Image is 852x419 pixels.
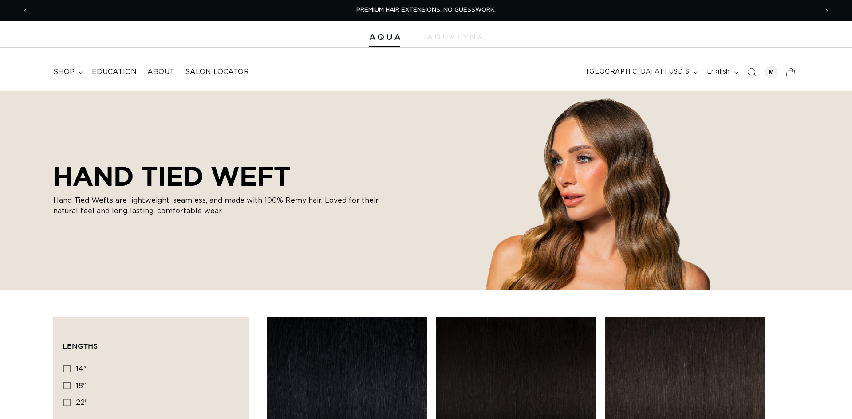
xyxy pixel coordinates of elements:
span: shop [53,67,75,77]
img: Aqua Hair Extensions [369,34,400,40]
a: Salon Locator [180,62,254,82]
summary: Lengths (0 selected) [63,326,240,358]
span: English [707,67,730,77]
span: 14" [76,365,87,372]
img: aqualyna.com [427,34,483,39]
span: PREMIUM HAIR EXTENSIONS. NO GUESSWORK. [356,7,496,13]
summary: shop [48,62,87,82]
span: 18" [76,382,86,389]
span: 22" [76,399,88,406]
button: Next announcement [817,2,836,19]
a: Education [87,62,142,82]
button: [GEOGRAPHIC_DATA] | USD $ [581,64,702,81]
span: About [147,67,174,77]
a: About [142,62,180,82]
p: Hand Tied Wefts are lightweight, seamless, and made with 100% Remy hair. Loved for their natural ... [53,195,390,216]
span: Education [92,67,137,77]
h2: HAND TIED WEFT [53,161,390,192]
span: Salon Locator [185,67,249,77]
summary: Search [742,63,761,82]
span: Lengths [63,342,98,350]
span: [GEOGRAPHIC_DATA] | USD $ [587,67,690,77]
button: English [702,64,742,81]
button: Previous announcement [16,2,35,19]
